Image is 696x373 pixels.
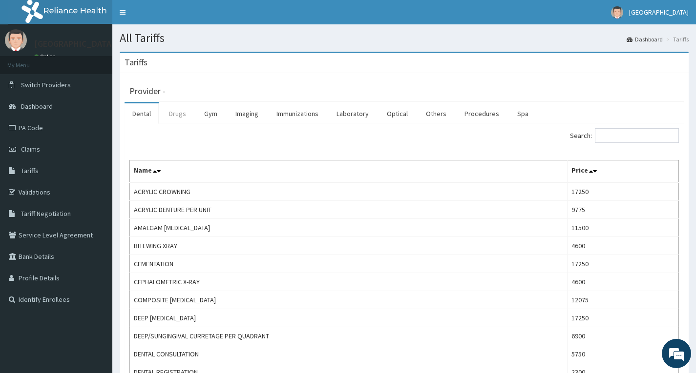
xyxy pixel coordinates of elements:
[130,309,568,327] td: DEEP [MEDICAL_DATA]
[629,8,689,17] span: [GEOGRAPHIC_DATA]
[568,237,679,255] td: 4600
[120,32,689,44] h1: All Tariffs
[568,273,679,291] td: 4600
[21,166,39,175] span: Tariffs
[228,103,266,124] a: Imaging
[627,35,663,43] a: Dashboard
[130,160,568,183] th: Name
[21,209,71,218] span: Tariff Negotiation
[130,345,568,363] td: DENTAL CONSULTATION
[595,128,679,143] input: Search:
[130,201,568,219] td: ACRYLIC DENTURE PER UNIT
[130,182,568,201] td: ACRYLIC CROWNING
[269,103,326,124] a: Immunizations
[21,102,53,111] span: Dashboard
[5,29,27,51] img: User Image
[568,160,679,183] th: Price
[418,103,454,124] a: Others
[568,182,679,201] td: 17250
[568,219,679,237] td: 11500
[161,103,194,124] a: Drugs
[125,103,159,124] a: Dental
[130,273,568,291] td: CEPHALOMETRIC X-RAY
[21,145,40,154] span: Claims
[196,103,225,124] a: Gym
[130,255,568,273] td: CEMENTATION
[568,291,679,309] td: 12075
[130,327,568,345] td: DEEP/SUNGINGIVAL CURRETAGE PER QUADRANT
[379,103,416,124] a: Optical
[125,58,148,67] h3: Tariffs
[130,219,568,237] td: AMALGAM [MEDICAL_DATA]
[664,35,689,43] li: Tariffs
[129,87,166,96] h3: Provider -
[509,103,536,124] a: Spa
[568,255,679,273] td: 17250
[34,53,58,60] a: Online
[568,345,679,363] td: 5750
[457,103,507,124] a: Procedures
[568,309,679,327] td: 17250
[130,237,568,255] td: BITEWING XRAY
[611,6,623,19] img: User Image
[570,128,679,143] label: Search:
[568,201,679,219] td: 9775
[130,291,568,309] td: COMPOSITE [MEDICAL_DATA]
[21,80,71,89] span: Switch Providers
[34,39,115,48] p: [GEOGRAPHIC_DATA]
[568,327,679,345] td: 6900
[329,103,377,124] a: Laboratory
